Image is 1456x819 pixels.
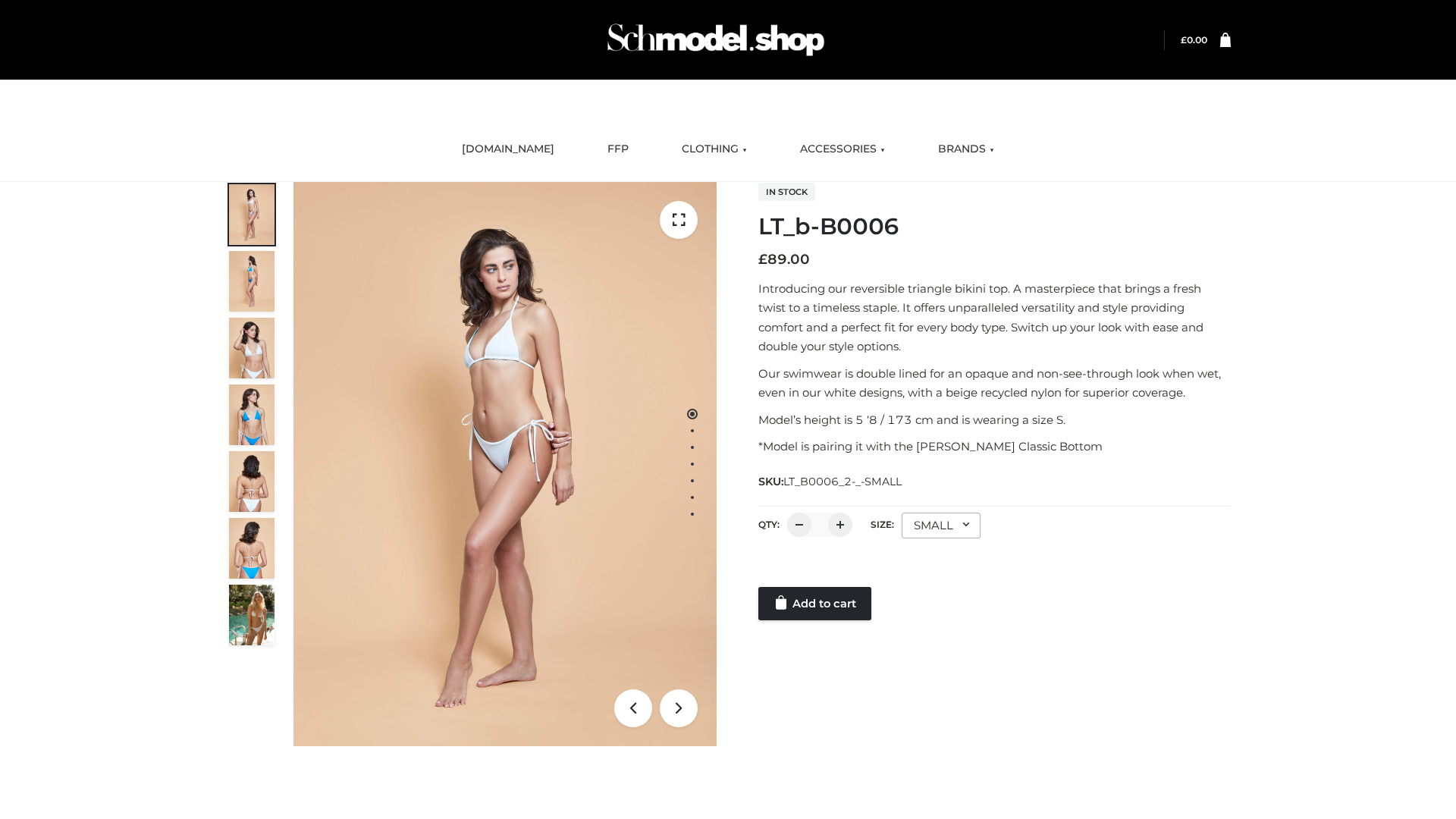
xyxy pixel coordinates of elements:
[1181,34,1207,45] a: £0.00
[1181,34,1187,45] span: £
[783,475,902,488] span: LT_B0006_2-_-SMALL
[602,10,830,70] img: Schmodel Admin 964
[293,182,717,746] img: ArielClassicBikiniTop_CloudNine_AzureSky_OW114ECO_1
[758,364,1231,403] p: Our swimwear is double lined for an opaque and non-see-through look when wet, even in our white d...
[229,384,275,445] img: ArielClassicBikiniTop_CloudNine_AzureSky_OW114ECO_4-scaled.jpg
[758,472,903,491] span: SKU:
[229,451,275,512] img: ArielClassicBikiniTop_CloudNine_AzureSky_OW114ECO_7-scaled.jpg
[758,410,1231,430] p: Model’s height is 5 ‘8 / 173 cm and is wearing a size S.
[229,184,275,245] img: ArielClassicBikiniTop_CloudNine_AzureSky_OW114ECO_1-scaled.jpg
[871,519,894,530] label: Size:
[758,251,810,268] bdi: 89.00
[229,318,275,378] img: ArielClassicBikiniTop_CloudNine_AzureSky_OW114ECO_3-scaled.jpg
[450,133,566,166] a: [DOMAIN_NAME]
[596,133,640,166] a: FFP
[902,513,981,538] div: SMALL
[758,183,815,201] span: In stock
[758,213,1231,240] h1: LT_b-B0006
[229,251,275,312] img: ArielClassicBikiniTop_CloudNine_AzureSky_OW114ECO_2-scaled.jpg
[758,279,1231,356] p: Introducing our reversible triangle bikini top. A masterpiece that brings a fresh twist to a time...
[229,518,275,579] img: ArielClassicBikiniTop_CloudNine_AzureSky_OW114ECO_8-scaled.jpg
[758,251,767,268] span: £
[758,519,780,530] label: QTY:
[758,587,871,620] a: Add to cart
[758,437,1231,457] p: *Model is pairing it with the [PERSON_NAME] Classic Bottom
[670,133,758,166] a: CLOTHING
[789,133,896,166] a: ACCESSORIES
[229,585,275,645] img: Arieltop_CloudNine_AzureSky2.jpg
[927,133,1006,166] a: BRANDS
[1181,34,1207,45] bdi: 0.00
